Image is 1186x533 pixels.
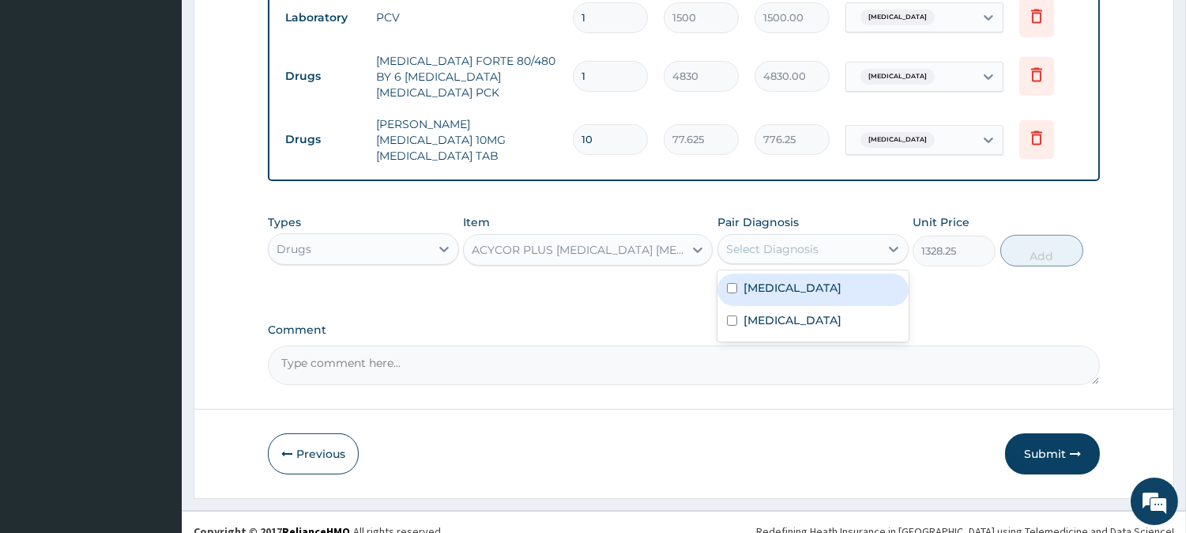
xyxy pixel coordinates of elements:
[913,214,970,230] label: Unit Price
[92,164,218,323] span: We're online!
[277,62,368,91] td: Drugs
[268,323,1100,337] label: Comment
[368,2,565,33] td: PCV
[1005,433,1100,474] button: Submit
[368,45,565,108] td: [MEDICAL_DATA] FORTE 80/480 BY 6 [MEDICAL_DATA] [MEDICAL_DATA] PCK
[744,312,841,328] label: [MEDICAL_DATA]
[259,8,297,46] div: Minimize live chat window
[860,69,935,85] span: [MEDICAL_DATA]
[368,108,565,172] td: [PERSON_NAME][MEDICAL_DATA] 10MG [MEDICAL_DATA] TAB
[82,89,265,109] div: Chat with us now
[29,79,64,119] img: d_794563401_company_1708531726252_794563401
[860,132,935,148] span: [MEDICAL_DATA]
[268,433,359,474] button: Previous
[726,241,819,257] div: Select Diagnosis
[277,125,368,154] td: Drugs
[860,9,935,25] span: [MEDICAL_DATA]
[463,214,490,230] label: Item
[717,214,799,230] label: Pair Diagnosis
[268,216,301,229] label: Types
[8,361,301,416] textarea: Type your message and hit 'Enter'
[744,280,841,296] label: [MEDICAL_DATA]
[277,241,311,257] div: Drugs
[1000,235,1083,266] button: Add
[277,3,368,32] td: Laboratory
[472,242,685,258] div: ACYCOR PLUS [MEDICAL_DATA] [MEDICAL_DATA] PCK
